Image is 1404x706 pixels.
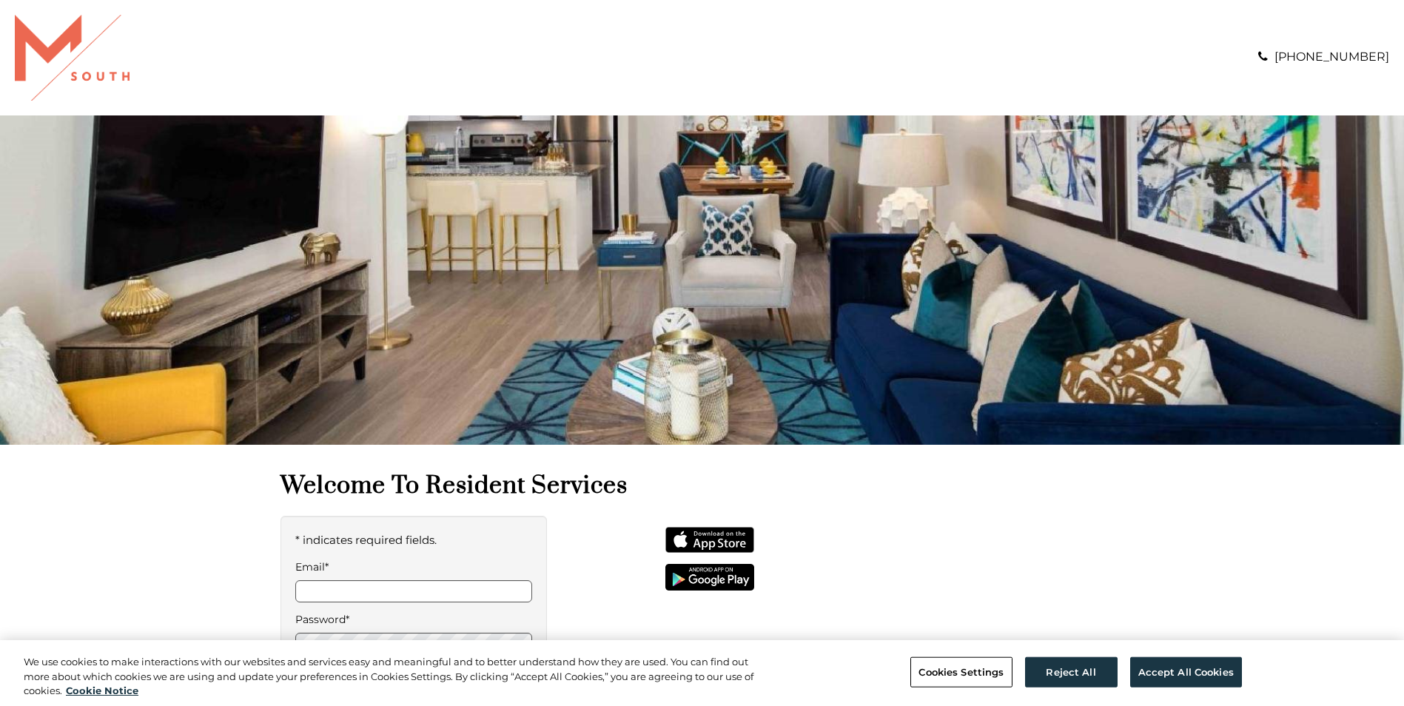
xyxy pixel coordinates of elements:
[295,610,533,629] label: Password*
[665,527,754,554] img: App Store
[15,50,130,64] a: Logo
[1130,656,1242,687] button: Accept All Cookies
[665,564,754,591] img: Get it on Google Play
[910,656,1012,687] button: Cookies Settings
[15,15,130,101] img: A graphic with a red M and the word SOUTH.
[24,655,772,699] div: We use cookies to make interactions with our websites and services easy and meaningful and to bet...
[1025,656,1118,687] button: Reject All
[1274,50,1389,64] a: [PHONE_NUMBER]
[66,685,138,696] a: More information about your privacy
[295,557,533,576] label: Email*
[281,471,1124,501] h1: Welcome to Resident Services
[295,531,533,550] p: * indicates required fields.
